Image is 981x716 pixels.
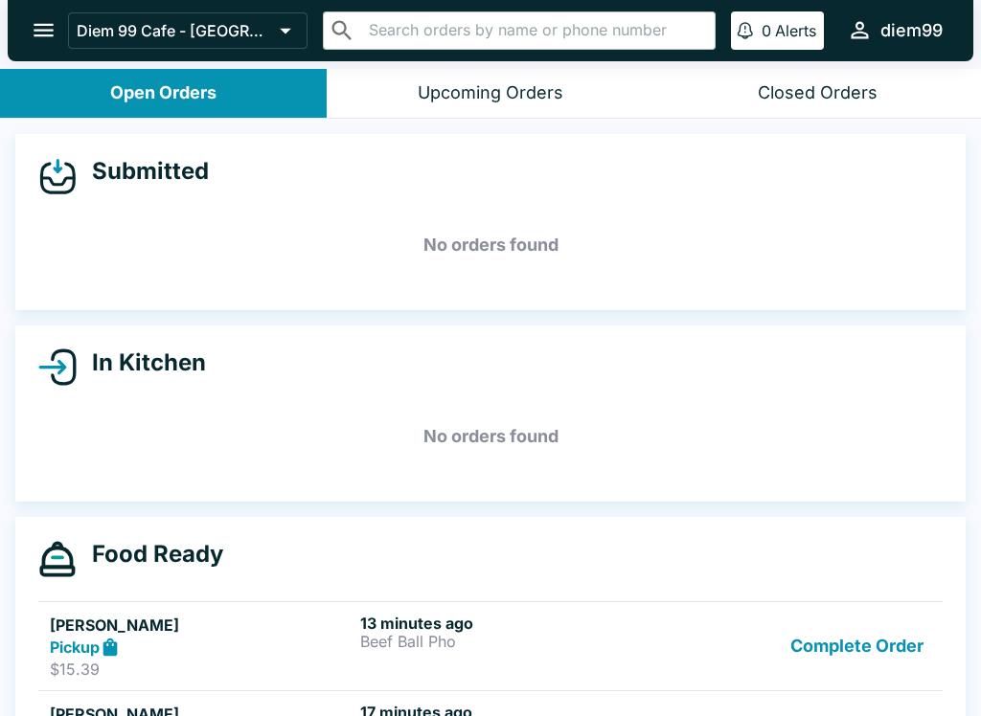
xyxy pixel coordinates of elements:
[839,10,950,51] button: diem99
[880,19,943,42] div: diem99
[775,21,816,40] p: Alerts
[360,633,663,650] p: Beef Ball Pho
[783,614,931,680] button: Complete Order
[38,402,943,471] h5: No orders found
[363,17,707,44] input: Search orders by name or phone number
[50,614,353,637] h5: [PERSON_NAME]
[50,660,353,679] p: $15.39
[19,6,68,55] button: open drawer
[110,82,217,104] div: Open Orders
[758,82,878,104] div: Closed Orders
[68,12,308,49] button: Diem 99 Cafe - [GEOGRAPHIC_DATA]
[38,211,943,280] h5: No orders found
[360,614,663,633] h6: 13 minutes ago
[77,348,206,377] h4: In Kitchen
[77,21,272,40] p: Diem 99 Cafe - [GEOGRAPHIC_DATA]
[77,157,209,186] h4: Submitted
[418,82,563,104] div: Upcoming Orders
[50,638,100,657] strong: Pickup
[762,21,771,40] p: 0
[77,540,223,569] h4: Food Ready
[38,601,943,691] a: [PERSON_NAME]Pickup$15.3913 minutes agoBeef Ball PhoComplete Order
